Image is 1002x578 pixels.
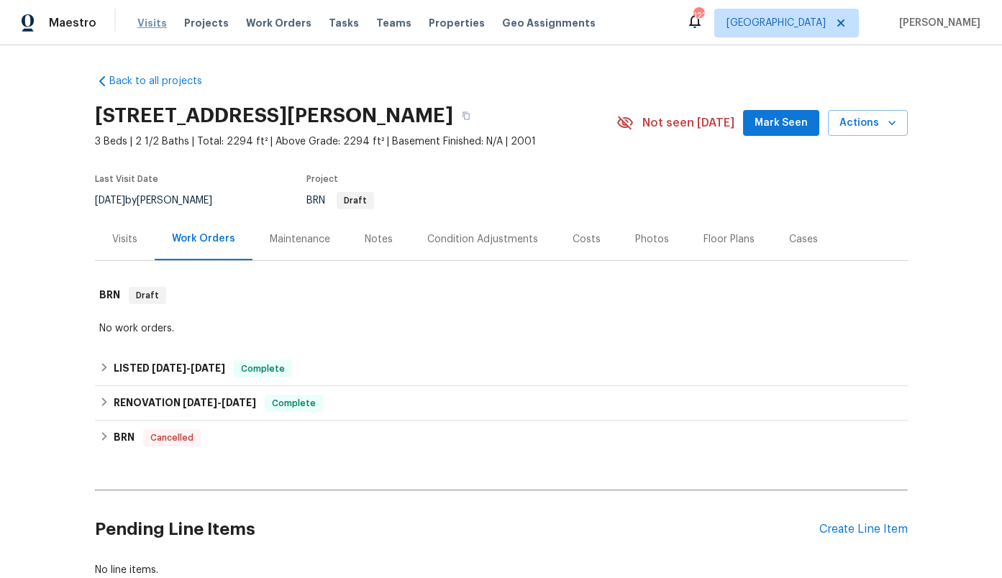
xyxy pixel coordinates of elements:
div: by [PERSON_NAME] [95,192,229,209]
span: Work Orders [246,16,311,30]
span: Maestro [49,16,96,30]
h6: RENOVATION [114,395,256,412]
span: Project [306,175,338,183]
span: Geo Assignments [502,16,596,30]
span: Complete [235,362,291,376]
span: Not seen [DATE] [642,116,734,130]
div: No work orders. [99,321,903,336]
span: [DATE] [222,398,256,408]
button: Mark Seen [743,110,819,137]
div: Condition Adjustments [427,232,538,247]
div: BRN Draft [95,272,908,318]
h6: LISTED [114,360,225,377]
span: 3 Beds | 2 1/2 Baths | Total: 2294 ft² | Above Grade: 2294 ft² | Basement Finished: N/A | 2001 [95,134,616,149]
span: Draft [338,196,373,205]
span: [DATE] [152,363,186,373]
div: Cases [789,232,818,247]
span: [DATE] [95,196,125,206]
span: Tasks [329,18,359,28]
span: Teams [376,16,411,30]
span: [DATE] [183,398,217,408]
span: - [152,363,225,373]
span: BRN [306,196,374,206]
span: [DATE] [191,363,225,373]
div: Create Line Item [819,523,908,536]
h2: [STREET_ADDRESS][PERSON_NAME] [95,109,453,123]
div: BRN Cancelled [95,421,908,455]
span: Visits [137,16,167,30]
div: Visits [112,232,137,247]
h6: BRN [99,287,120,304]
span: Draft [130,288,165,303]
span: [GEOGRAPHIC_DATA] [727,16,826,30]
a: Back to all projects [95,74,233,88]
div: Photos [635,232,669,247]
span: Properties [429,16,485,30]
span: Projects [184,16,229,30]
span: [PERSON_NAME] [893,16,980,30]
span: Cancelled [145,431,199,445]
div: RENOVATION [DATE]-[DATE]Complete [95,386,908,421]
span: - [183,398,256,408]
h2: Pending Line Items [95,496,819,563]
span: Actions [839,114,896,132]
div: Floor Plans [703,232,755,247]
div: Work Orders [172,231,235,246]
button: Actions [828,110,908,137]
div: LISTED [DATE]-[DATE]Complete [95,352,908,386]
div: Maintenance [270,232,330,247]
div: Costs [573,232,601,247]
span: Mark Seen [755,114,808,132]
button: Copy Address [453,103,479,129]
div: No line items. [95,563,908,577]
div: Notes [365,232,393,247]
h6: BRN [114,429,135,446]
div: 123 [693,9,703,23]
span: Last Visit Date [95,175,158,183]
span: Complete [266,396,322,410]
